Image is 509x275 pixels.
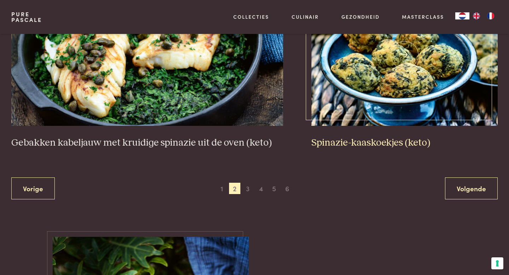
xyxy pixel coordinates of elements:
[216,183,227,194] span: 1
[491,257,503,269] button: Uw voorkeuren voor toestemming voor trackingtechnologieën
[311,137,498,149] h3: Spinazie-kaaskoekjes (keto)
[292,13,319,21] a: Culinair
[484,12,498,19] a: FR
[11,177,55,200] a: Vorige
[455,12,469,19] a: NL
[341,13,380,21] a: Gezondheid
[445,177,498,200] a: Volgende
[256,183,267,194] span: 4
[455,12,469,19] div: Language
[229,183,240,194] span: 2
[455,12,498,19] aside: Language selected: Nederlands
[233,13,269,21] a: Collecties
[242,183,253,194] span: 3
[269,183,280,194] span: 5
[282,183,293,194] span: 6
[11,137,283,149] h3: Gebakken kabeljauw met kruidige spinazie uit de oven (keto)
[469,12,484,19] a: EN
[469,12,498,19] ul: Language list
[402,13,444,21] a: Masterclass
[11,11,42,23] a: PurePascale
